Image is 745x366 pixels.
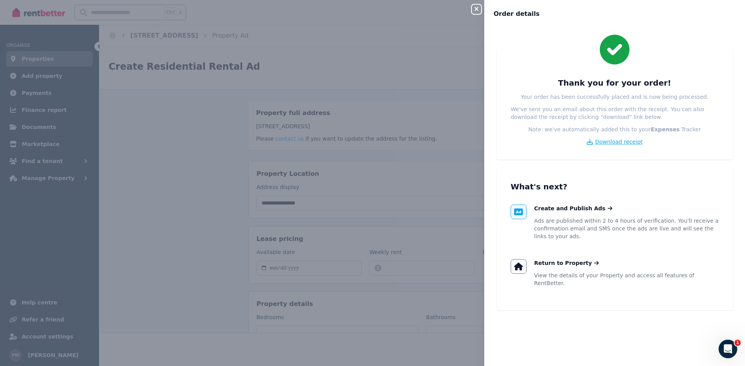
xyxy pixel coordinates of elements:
[511,105,719,121] p: We've sent you an email about this order with the receipt. You can also download the receipt by c...
[521,93,709,101] p: Your order has been successfully placed and is now being processed.
[534,204,613,212] a: Create and Publish Ads
[528,125,701,133] p: Note: we've automatically added this to your Tracker
[534,259,592,267] span: Return to Property
[494,9,540,19] span: Order details
[558,77,671,88] h3: Thank you for your order!
[735,340,741,346] span: 1
[719,340,737,358] iframe: Intercom live chat
[534,259,599,267] a: Return to Property
[534,204,606,212] span: Create and Publish Ads
[651,126,679,132] b: Expenses
[511,181,719,192] h3: What's next?
[534,217,719,240] p: Ads are published within 2 to 4 hours of verification. You'll receive a confirmation email and SM...
[595,138,643,146] span: Download receipt
[534,271,719,287] p: View the details of your Property and access all features of RentBetter.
